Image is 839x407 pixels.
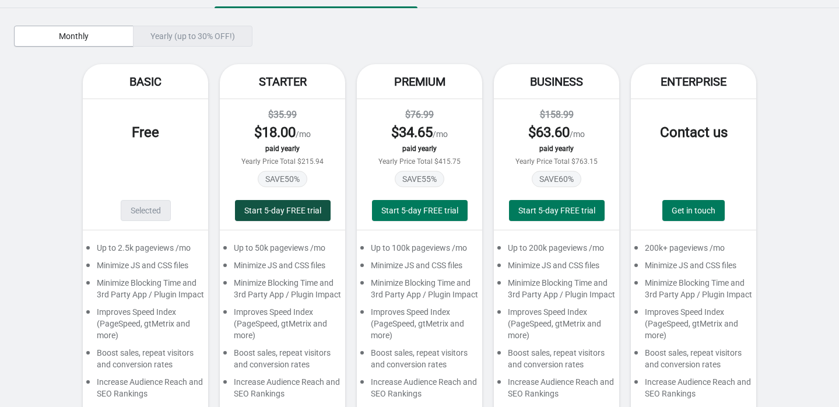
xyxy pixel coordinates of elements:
div: Yearly Price Total $763.15 [505,157,608,166]
div: Increase Audience Reach and SEO Rankings [220,376,345,405]
span: SAVE 50 % [258,171,307,187]
div: Minimize Blocking Time and 3rd Party App / Plugin Impact [494,277,619,306]
div: Minimize JS and CSS files [357,259,482,277]
div: Improves Speed Index (PageSpeed, gtMetrix and more) [357,306,482,347]
div: paid yearly [505,145,608,153]
div: $76.99 [368,108,471,122]
div: Minimize JS and CSS files [494,259,619,277]
div: /mo [368,123,471,142]
span: Get in touch [672,206,715,215]
div: $158.99 [505,108,608,122]
span: $ 18.00 [254,124,296,141]
button: Start 5-day FREE trial [509,200,605,221]
div: $35.99 [231,108,334,122]
div: Boost sales, repeat visitors and conversion rates [83,347,208,376]
div: Up to 200k pageviews /mo [494,242,619,259]
div: Up to 50k pageviews /mo [220,242,345,259]
span: SAVE 60 % [532,171,581,187]
div: Boost sales, repeat visitors and conversion rates [220,347,345,376]
div: paid yearly [231,145,334,153]
span: Monthly [59,31,89,41]
div: Starter [220,64,345,99]
div: Boost sales, repeat visitors and conversion rates [494,347,619,376]
span: $ 63.60 [528,124,570,141]
div: Boost sales, repeat visitors and conversion rates [357,347,482,376]
div: Improves Speed Index (PageSpeed, gtMetrix and more) [83,306,208,347]
span: Contact us [660,124,728,141]
div: Increase Audience Reach and SEO Rankings [357,376,482,405]
div: Enterprise [631,64,756,99]
div: Up to 2.5k pageviews /mo [83,242,208,259]
button: Start 5-day FREE trial [235,200,331,221]
div: Premium [357,64,482,99]
div: /mo [231,123,334,142]
div: Minimize Blocking Time and 3rd Party App / Plugin Impact [83,277,208,306]
span: SAVE 55 % [395,171,444,187]
div: Improves Speed Index (PageSpeed, gtMetrix and more) [220,306,345,347]
span: Start 5-day FREE trial [518,206,595,215]
span: Free [132,124,159,141]
div: 200k+ pageviews /mo [631,242,756,259]
div: Minimize Blocking Time and 3rd Party App / Plugin Impact [357,277,482,306]
div: Boost sales, repeat visitors and conversion rates [631,347,756,376]
a: Get in touch [662,200,725,221]
span: Start 5-day FREE trial [244,206,321,215]
div: Improves Speed Index (PageSpeed, gtMetrix and more) [631,306,756,347]
div: Business [494,64,619,99]
div: paid yearly [368,145,471,153]
div: Up to 100k pageviews /mo [357,242,482,259]
div: Increase Audience Reach and SEO Rankings [83,376,208,405]
div: Minimize JS and CSS files [83,259,208,277]
button: Start 5-day FREE trial [372,200,468,221]
span: $ 34.65 [391,124,433,141]
div: Minimize Blocking Time and 3rd Party App / Plugin Impact [220,277,345,306]
div: Increase Audience Reach and SEO Rankings [494,376,619,405]
div: Basic [83,64,208,99]
div: Yearly Price Total $215.94 [231,157,334,166]
div: Minimize JS and CSS files [220,259,345,277]
div: Yearly Price Total $415.75 [368,157,471,166]
div: Minimize Blocking Time and 3rd Party App / Plugin Impact [631,277,756,306]
div: Increase Audience Reach and SEO Rankings [631,376,756,405]
div: /mo [505,123,608,142]
button: Monthly [14,26,134,47]
span: Start 5-day FREE trial [381,206,458,215]
div: Improves Speed Index (PageSpeed, gtMetrix and more) [494,306,619,347]
div: Minimize JS and CSS files [631,259,756,277]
